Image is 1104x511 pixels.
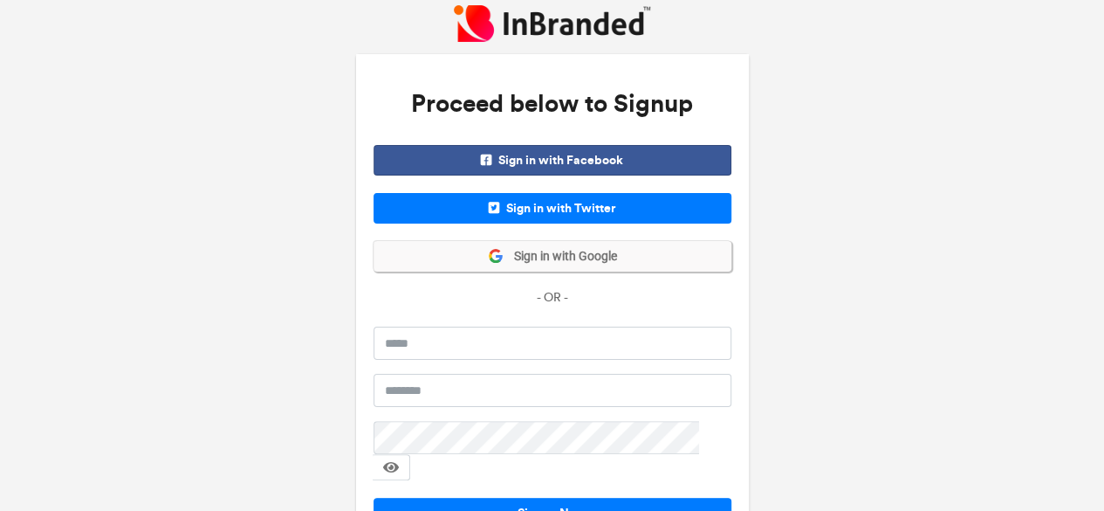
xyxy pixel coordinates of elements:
[504,248,617,266] span: Sign in with Google
[374,241,731,272] button: Sign in with Google
[374,72,731,136] h3: Proceed below to Signup
[374,193,731,224] span: Sign in with Twitter
[374,145,731,176] span: Sign in with Facebook
[454,5,650,41] img: InBranded Logo
[374,289,731,307] p: - OR -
